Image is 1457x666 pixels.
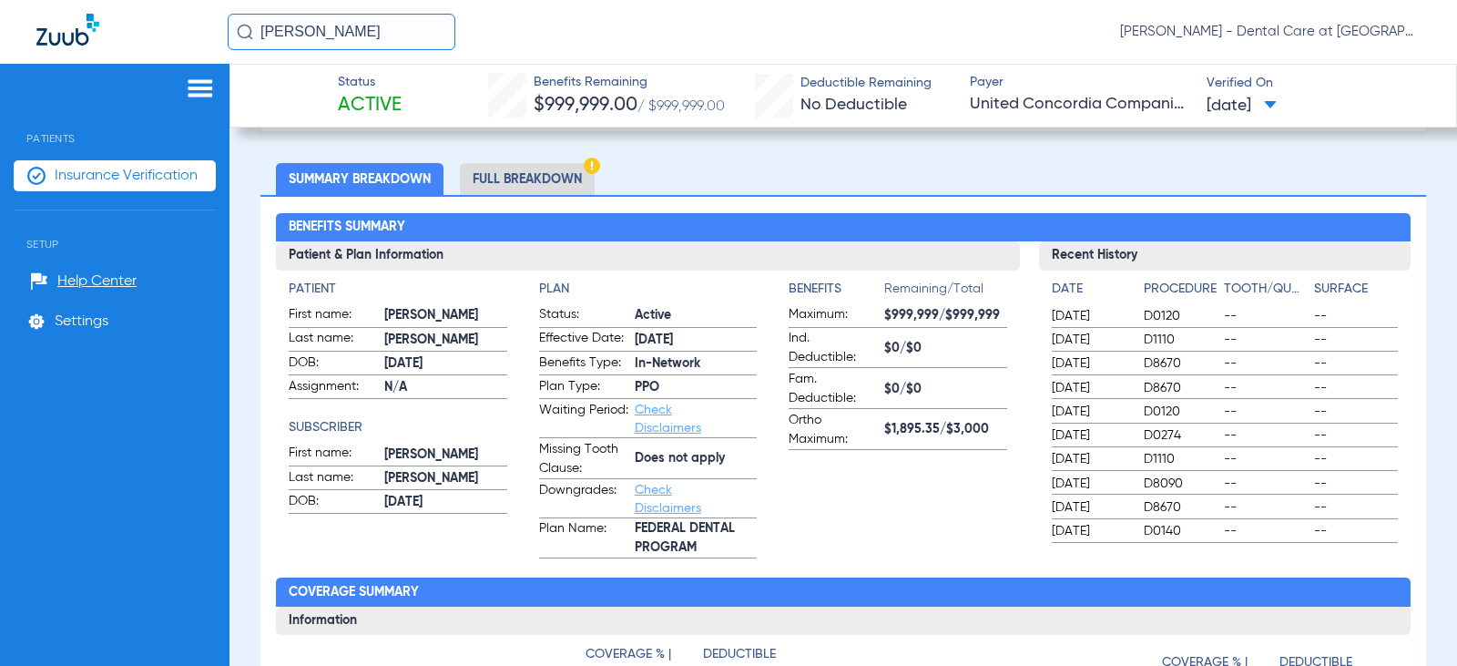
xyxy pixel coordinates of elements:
[1052,354,1128,373] span: [DATE]
[539,280,757,299] app-breakdown-title: Plan
[1144,475,1218,493] span: D8090
[186,77,215,99] img: hamburger-icon
[1314,280,1398,305] app-breakdown-title: Surface
[637,99,725,114] span: / $999,999.00
[800,74,932,93] span: Deductible Remaining
[1052,475,1128,493] span: [DATE]
[289,444,378,466] span: First name:
[1052,280,1128,305] app-breakdown-title: Date
[1052,331,1128,349] span: [DATE]
[635,378,757,397] span: PPO
[789,305,878,327] span: Maximum:
[884,280,1006,305] span: Remaining/Total
[1314,280,1398,299] h4: Surface
[1224,280,1308,299] h4: Tooth/Quad
[789,280,884,305] app-breakdown-title: Benefits
[384,306,506,325] span: [PERSON_NAME]
[1052,379,1128,397] span: [DATE]
[1144,426,1218,445] span: D0274
[1052,426,1128,445] span: [DATE]
[55,313,108,331] span: Settings
[384,354,506,374] span: [DATE]
[1314,450,1398,468] span: --
[55,167,198,185] span: Insurance Verification
[338,93,402,118] span: Active
[539,353,628,375] span: Benefits Type:
[1144,498,1218,517] span: D8670
[1224,354,1308,373] span: --
[539,519,628,558] span: Plan Name:
[789,280,884,299] h4: Benefits
[1224,450,1308,468] span: --
[539,481,628,517] span: Downgrades:
[884,339,1006,358] span: $0/$0
[1224,331,1308,349] span: --
[539,377,628,399] span: Plan Type:
[1314,354,1398,373] span: --
[289,305,378,327] span: First name:
[1144,331,1218,349] span: D1110
[1224,426,1308,445] span: --
[276,607,1411,636] h3: Information
[1052,307,1128,325] span: [DATE]
[1207,95,1277,118] span: [DATE]
[338,73,402,92] span: Status
[14,210,216,251] span: Setup
[1144,280,1218,305] app-breakdown-title: Procedure
[1052,450,1128,468] span: [DATE]
[289,418,506,437] app-breakdown-title: Subscriber
[1314,475,1398,493] span: --
[289,377,378,399] span: Assignment:
[1144,522,1218,540] span: D0140
[1224,522,1308,540] span: --
[36,14,99,46] img: Zuub Logo
[1207,74,1428,93] span: Verified On
[237,24,253,40] img: Search Icon
[30,272,137,291] a: Help Center
[289,329,378,351] span: Last name:
[539,329,628,351] span: Effective Date:
[1224,280,1308,305] app-breakdown-title: Tooth/Quad
[289,468,378,490] span: Last name:
[276,578,1411,607] h2: Coverage Summary
[1314,331,1398,349] span: --
[228,14,455,50] input: Search for patients
[1224,403,1308,421] span: --
[1144,379,1218,397] span: D8670
[384,378,506,397] span: N/A
[384,446,506,465] span: [PERSON_NAME]
[635,306,757,325] span: Active
[539,305,628,327] span: Status:
[1224,307,1308,325] span: --
[1144,307,1218,325] span: D0120
[970,73,1191,92] span: Payer
[1052,403,1128,421] span: [DATE]
[635,354,757,374] span: In-Network
[14,105,216,145] span: Patients
[1314,379,1398,397] span: --
[539,440,628,478] span: Missing Tooth Clause:
[635,519,757,558] span: FEDERAL DENTAL PROGRAM
[1314,498,1398,517] span: --
[1052,498,1128,517] span: [DATE]
[1224,475,1308,493] span: --
[1144,280,1218,299] h4: Procedure
[635,331,757,350] span: [DATE]
[289,280,506,299] h4: Patient
[384,331,506,350] span: [PERSON_NAME]
[1314,403,1398,421] span: --
[1224,379,1308,397] span: --
[289,353,378,375] span: DOB:
[1052,522,1128,540] span: [DATE]
[1224,498,1308,517] span: --
[384,493,506,512] span: [DATE]
[1120,23,1421,41] span: [PERSON_NAME] - Dental Care at [GEOGRAPHIC_DATA]
[539,401,628,437] span: Waiting Period:
[789,370,878,408] span: Fam. Deductible:
[584,158,600,174] img: Hazard
[800,97,907,113] span: No Deductible
[884,306,1006,325] span: $999,999/$999,999
[884,380,1006,399] span: $0/$0
[384,469,506,488] span: [PERSON_NAME]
